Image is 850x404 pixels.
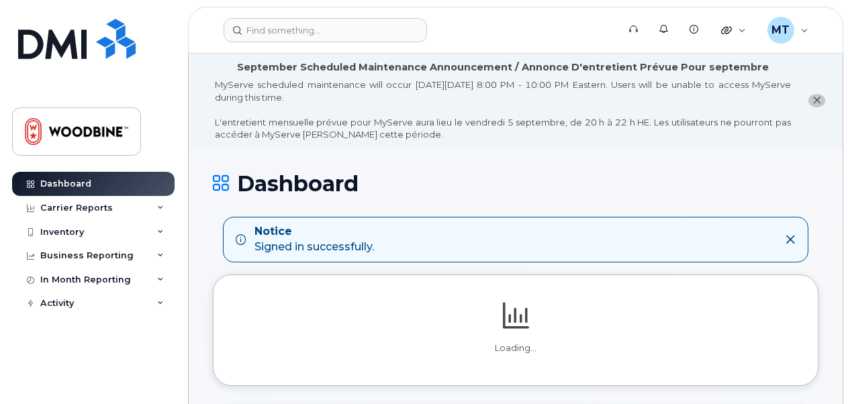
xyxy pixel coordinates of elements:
h1: Dashboard [213,172,818,195]
button: close notification [808,94,825,108]
p: Loading... [238,342,794,354]
div: Signed in successfully. [254,224,374,255]
div: September Scheduled Maintenance Announcement / Annonce D'entretient Prévue Pour septembre [237,60,769,74]
strong: Notice [254,224,374,240]
div: MyServe scheduled maintenance will occur [DATE][DATE] 8:00 PM - 10:00 PM Eastern. Users will be u... [215,79,791,141]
